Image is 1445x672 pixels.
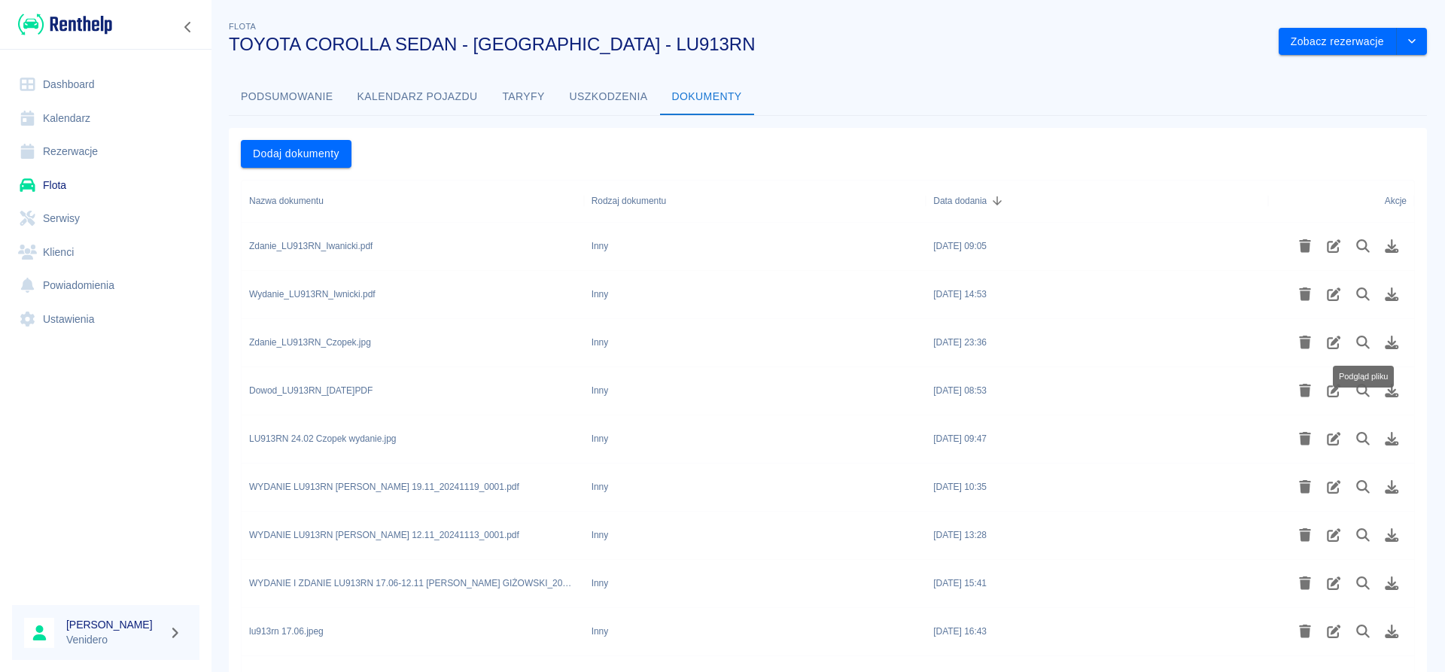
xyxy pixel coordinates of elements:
[1291,233,1320,259] button: Usuń plik
[12,303,199,336] a: Ustawienia
[987,190,1008,211] button: Sort
[592,528,609,542] div: Inny
[249,287,376,301] div: Wydanie_LU913RN_Iwnicki.pdf
[1397,28,1427,56] button: drop-down
[249,180,324,222] div: Nazwa dokumentu
[1377,619,1407,644] button: Pobierz plik
[18,12,112,37] img: Renthelp logo
[66,617,163,632] h6: [PERSON_NAME]
[490,79,558,115] button: Taryfy
[660,79,754,115] button: Dokumenty
[1291,330,1320,355] button: Usuń plik
[592,239,609,253] div: Inny
[249,480,519,494] div: WYDANIE LU913RN WOJCIECH RAJSKI 19.11_20241119_0001.pdf
[1319,570,1349,596] button: Edytuj rodzaj dokumentu
[592,287,609,301] div: Inny
[592,625,609,638] div: Inny
[229,34,1267,55] h3: TOYOTA COROLLA SEDAN - [GEOGRAPHIC_DATA] - LU913RN
[345,79,490,115] button: Kalendarz pojazdu
[1377,281,1407,307] button: Pobierz plik
[926,180,1268,222] div: Data dodania
[592,336,609,349] div: Inny
[1349,330,1378,355] button: Podgląd pliku
[229,22,256,31] span: Flota
[1349,378,1378,403] button: Podgląd pliku
[1319,522,1349,548] button: Edytuj rodzaj dokumentu
[12,169,199,202] a: Flota
[592,576,609,590] div: Inny
[933,336,987,349] div: 13 maj 2025, 23:36
[584,180,926,222] div: Rodzaj dokumentu
[1377,233,1407,259] button: Pobierz plik
[1349,619,1378,644] button: Podgląd pliku
[1319,619,1349,644] button: Edytuj rodzaj dokumentu
[1291,522,1320,548] button: Usuń plik
[1319,426,1349,452] button: Edytuj rodzaj dokumentu
[933,239,987,253] div: 8 sie 2025, 09:05
[933,180,987,222] div: Data dodania
[592,432,609,445] div: Inny
[1349,474,1378,500] button: Podgląd pliku
[1377,330,1407,355] button: Pobierz plik
[1349,426,1378,452] button: Podgląd pliku
[1333,366,1394,388] div: Podgląd pliku
[249,384,373,397] div: Dowod_LU913RN_2025-03-24.PDF
[1349,522,1378,548] button: Podgląd pliku
[1291,619,1320,644] button: Usuń plik
[249,528,519,542] div: WYDANIE LU913RN DAMIAN HAJDUGA 12.11_20241113_0001.pdf
[1268,180,1414,222] div: Akcje
[592,480,609,494] div: Inny
[242,180,584,222] div: Nazwa dokumentu
[1319,474,1349,500] button: Edytuj rodzaj dokumentu
[1377,522,1407,548] button: Pobierz plik
[229,79,345,115] button: Podsumowanie
[933,432,987,445] div: 24 lut 2025, 09:47
[12,269,199,303] a: Powiadomienia
[933,576,987,590] div: 12 lis 2024, 15:41
[933,384,987,397] div: 24 mar 2025, 08:53
[592,384,609,397] div: Inny
[933,480,987,494] div: 19 lis 2024, 10:35
[12,102,199,135] a: Kalendarz
[1291,378,1320,403] button: Usuń plik
[933,287,987,301] div: 13 lip 2025, 14:53
[1291,281,1320,307] button: Usuń plik
[1377,474,1407,500] button: Pobierz plik
[1319,378,1349,403] button: Edytuj rodzaj dokumentu
[241,140,351,168] button: Dodaj dokumenty
[66,632,163,648] p: Venidero
[1349,233,1378,259] button: Podgląd pliku
[249,239,373,253] div: Zdanie_LU913RN_Iwanicki.pdf
[1385,180,1407,222] div: Akcje
[1377,378,1407,403] button: Pobierz plik
[12,135,199,169] a: Rezerwacje
[592,180,666,222] div: Rodzaj dokumentu
[12,68,199,102] a: Dashboard
[1319,281,1349,307] button: Edytuj rodzaj dokumentu
[1279,28,1397,56] button: Zobacz rezerwacje
[1349,570,1378,596] button: Podgląd pliku
[249,625,324,638] div: lu913rn 17.06.jpeg
[249,576,576,590] div: WYDANIE I ZDANIE LU913RN 17.06-12.11 SŁAWOMIR GIŻOWSKI_20241112_0001.pdf
[1377,426,1407,452] button: Pobierz plik
[12,236,199,269] a: Klienci
[933,528,987,542] div: 13 lis 2024, 13:28
[12,12,112,37] a: Renthelp logo
[1319,233,1349,259] button: Edytuj rodzaj dokumentu
[1319,330,1349,355] button: Edytuj rodzaj dokumentu
[1291,474,1320,500] button: Usuń plik
[1377,570,1407,596] button: Pobierz plik
[1291,426,1320,452] button: Usuń plik
[249,336,371,349] div: Zdanie_LU913RN_Czopek.jpg
[12,202,199,236] a: Serwisy
[177,17,199,37] button: Zwiń nawigację
[249,432,397,445] div: LU913RN 24.02 Czopek wydanie.jpg
[933,625,987,638] div: 17 cze 2024, 16:43
[558,79,660,115] button: Uszkodzenia
[1291,570,1320,596] button: Usuń plik
[1349,281,1378,307] button: Podgląd pliku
